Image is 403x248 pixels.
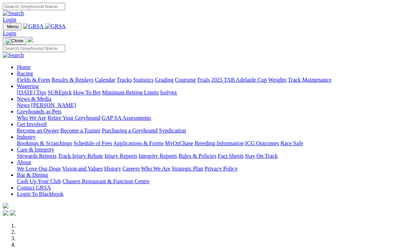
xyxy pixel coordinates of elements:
[17,178,400,185] div: Bar & Dining
[139,153,177,159] a: Integrity Reports
[45,23,66,30] img: GRSA
[17,102,400,108] div: News & Media
[7,24,19,29] span: Menu
[17,159,31,165] a: About
[17,178,61,184] a: Cash Up Your Club
[17,140,400,147] div: Industry
[17,166,61,172] a: We Love Our Dogs
[3,203,8,209] img: logo-grsa-white.png
[3,210,8,216] img: facebook.svg
[23,23,44,30] img: GRSA
[17,115,400,121] div: Greyhounds as Pets
[17,153,56,159] a: Stewards Reports
[160,89,177,95] a: Isolynx
[218,153,244,159] a: Fact Sheets
[6,38,23,44] img: Close
[17,191,63,197] a: Login To Blackbook
[17,89,46,95] a: [DATE] Tips
[62,178,149,184] a: Chasers Restaurant & Function Centre
[102,128,158,134] a: Purchasing a Greyhound
[102,89,159,95] a: Minimum Betting Limits
[17,89,400,96] div: Wagering
[17,140,72,146] a: Bookings & Scratchings
[211,77,267,83] a: 2025 TAB Adelaide Cup
[73,140,112,146] a: Schedule of Fees
[17,77,50,83] a: Fields & Form
[178,153,216,159] a: Rules & Policies
[17,115,46,121] a: Who We Are
[3,10,24,17] img: Search
[73,89,101,95] a: How To Bet
[104,166,121,172] a: History
[204,166,238,172] a: Privacy Policy
[17,108,61,114] a: Greyhounds as Pets
[3,23,22,30] button: Toggle navigation
[245,140,279,146] a: ICG Outcomes
[17,166,400,172] div: About
[17,121,47,127] a: Get Involved
[197,77,210,83] a: Trials
[48,89,72,95] a: SUREpick
[3,3,65,10] input: Search
[159,128,186,134] a: Syndication
[268,77,287,83] a: Weights
[17,70,33,76] a: Racing
[17,172,48,178] a: Bar & Dining
[62,166,103,172] a: Vision and Values
[172,166,203,172] a: Strategic Plan
[48,115,100,121] a: Retire Your Greyhound
[165,140,193,146] a: MyOzChase
[17,134,36,140] a: Industry
[17,147,54,153] a: Care & Integrity
[280,140,303,146] a: Race Safe
[17,83,39,89] a: Wagering
[31,102,76,108] a: [PERSON_NAME]
[122,166,140,172] a: Careers
[17,128,400,134] div: Get Involved
[195,140,244,146] a: Breeding Information
[104,153,137,159] a: Injury Reports
[60,128,100,134] a: Become a Trainer
[3,17,16,23] a: Login
[17,102,30,108] a: News
[17,185,51,191] a: Contact GRSA
[17,64,31,70] a: Home
[95,77,115,83] a: Calendar
[175,77,196,83] a: Coursing
[102,115,151,121] a: GAP SA Assessments
[3,52,24,58] img: Search
[17,153,400,159] div: Care & Integrity
[288,77,331,83] a: Track Maintenance
[245,153,277,159] a: Stay On Track
[17,77,400,83] div: Racing
[58,153,103,159] a: Track Injury Rebate
[117,77,132,83] a: Tracks
[3,37,26,45] button: Toggle navigation
[10,210,16,216] img: twitter.svg
[17,96,51,102] a: News & Media
[3,30,16,36] a: Login
[155,77,173,83] a: Grading
[113,140,164,146] a: Applications & Forms
[51,77,93,83] a: Results & Replays
[28,37,33,42] img: logo-grsa-white.png
[17,128,59,134] a: Become an Owner
[3,45,65,52] input: Search
[141,166,170,172] a: Who We Are
[133,77,154,83] a: Statistics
